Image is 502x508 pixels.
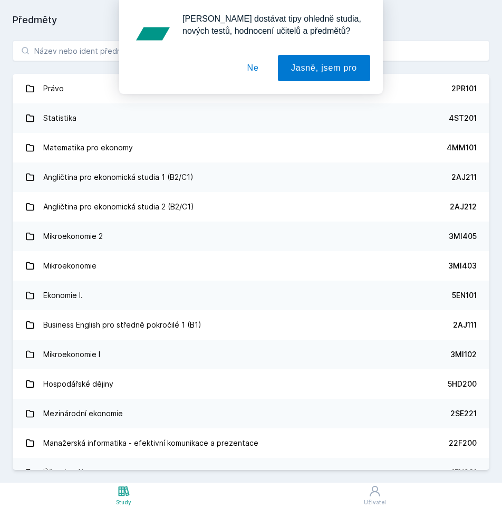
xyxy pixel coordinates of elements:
[116,499,131,506] div: Study
[364,499,386,506] div: Uživatel
[43,285,83,306] div: Ekonomie I.
[453,320,477,330] div: 2AJ111
[450,408,477,419] div: 2SE221
[452,290,477,301] div: 5EN101
[13,133,489,162] a: Matematika pro ekonomy 4MM101
[43,137,133,158] div: Matematika pro ekonomy
[43,373,113,395] div: Hospodářské dějiny
[174,13,370,37] div: [PERSON_NAME] dostávat tipy ohledně studia, nových testů, hodnocení učitelů a předmětů?
[13,310,489,340] a: Business English pro středně pokročilé 1 (B1) 2AJ111
[13,340,489,369] a: Mikroekonomie I 3MI102
[234,55,272,81] button: Ne
[448,261,477,271] div: 3MI403
[43,344,100,365] div: Mikroekonomie I
[449,438,477,448] div: 22F200
[451,172,477,183] div: 2AJ211
[43,462,85,483] div: Účetnictví I.
[43,314,201,336] div: Business English pro středně pokročilé 1 (B1)
[13,281,489,310] a: Ekonomie I. 5EN101
[13,428,489,458] a: Manažerská informatika - efektivní komunikace a prezentace 22F200
[43,433,258,454] div: Manažerská informatika - efektivní komunikace a prezentace
[13,251,489,281] a: Mikroekonomie 3MI403
[450,202,477,212] div: 2AJ212
[13,192,489,222] a: Angličtina pro ekonomická studia 2 (B2/C1) 2AJ212
[278,55,370,81] button: Jasně, jsem pro
[43,226,103,247] div: Mikroekonomie 2
[451,467,477,478] div: 1FU201
[13,162,489,192] a: Angličtina pro ekonomická studia 1 (B2/C1) 2AJ211
[132,13,174,55] img: notification icon
[13,103,489,133] a: Statistika 4ST201
[13,458,489,487] a: Účetnictví I. 1FU201
[43,108,76,129] div: Statistika
[449,231,477,242] div: 3MI405
[13,369,489,399] a: Hospodářské dějiny 5HD200
[448,379,477,389] div: 5HD200
[447,142,477,153] div: 4MM101
[43,255,96,276] div: Mikroekonomie
[13,399,489,428] a: Mezinárodní ekonomie 2SE221
[13,222,489,251] a: Mikroekonomie 2 3MI405
[450,349,477,360] div: 3MI102
[43,403,123,424] div: Mezinárodní ekonomie
[449,113,477,123] div: 4ST201
[43,196,194,217] div: Angličtina pro ekonomická studia 2 (B2/C1)
[43,167,194,188] div: Angličtina pro ekonomická studia 1 (B2/C1)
